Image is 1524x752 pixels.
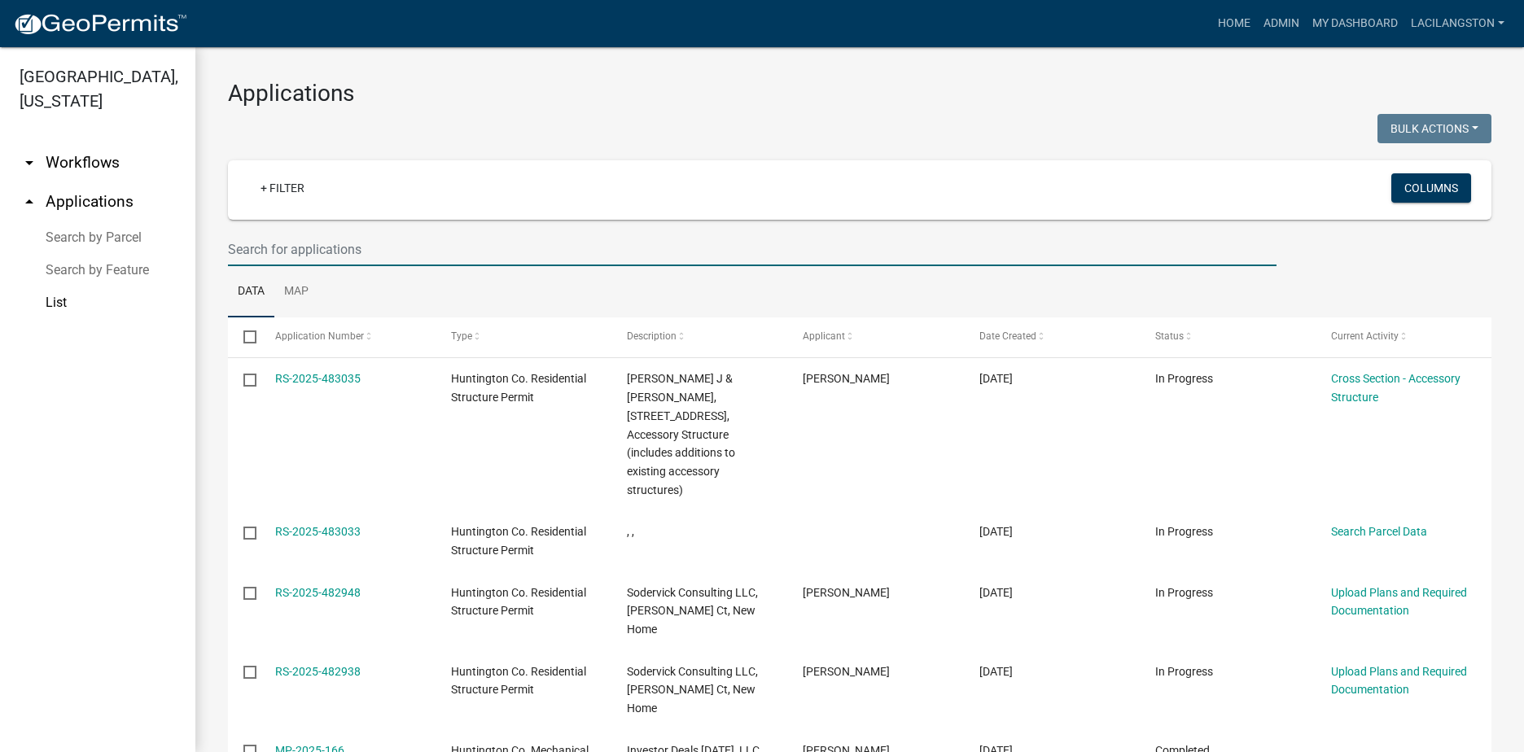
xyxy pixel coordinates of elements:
[1331,372,1460,404] a: Cross Section - Accessory Structure
[1331,330,1399,342] span: Current Activity
[275,586,361,599] a: RS-2025-482948
[1306,8,1404,39] a: My Dashboard
[627,586,758,636] span: Sodervick Consulting LLC, Gardner Ct, New Home
[1377,114,1491,143] button: Bulk Actions
[275,665,361,678] a: RS-2025-482938
[228,317,259,356] datatable-header-cell: Select
[451,372,586,404] span: Huntington Co. Residential Structure Permit
[451,330,472,342] span: Type
[963,317,1139,356] datatable-header-cell: Date Created
[275,525,361,538] a: RS-2025-483033
[979,330,1036,342] span: Date Created
[979,586,1013,599] span: 09/23/2025
[1316,317,1491,356] datatable-header-cell: Current Activity
[274,266,318,318] a: Map
[259,317,435,356] datatable-header-cell: Application Number
[451,665,586,697] span: Huntington Co. Residential Structure Permit
[20,192,39,212] i: arrow_drop_up
[1155,330,1184,342] span: Status
[228,266,274,318] a: Data
[627,665,758,715] span: Sodervick Consulting LLC, Gardner Ct, New Home
[1331,525,1427,538] a: Search Parcel Data
[979,525,1013,538] span: 09/23/2025
[1404,8,1511,39] a: LaciLangston
[451,525,586,557] span: Huntington Co. Residential Structure Permit
[803,372,890,385] span: Douglas J Waldfogel
[1155,665,1213,678] span: In Progress
[803,665,890,678] span: Michelle Sodervick
[1155,586,1213,599] span: In Progress
[228,233,1277,266] input: Search for applications
[803,330,845,342] span: Applicant
[247,173,317,203] a: + Filter
[1140,317,1316,356] datatable-header-cell: Status
[979,665,1013,678] span: 09/23/2025
[1331,665,1467,697] a: Upload Plans and Required Documentation
[627,330,677,342] span: Description
[1155,525,1213,538] span: In Progress
[979,372,1013,385] span: 09/23/2025
[451,586,586,618] span: Huntington Co. Residential Structure Permit
[1155,372,1213,385] span: In Progress
[436,317,611,356] datatable-header-cell: Type
[627,372,735,496] span: Waldfogel, Douglas J & Marta L, 351 W Division Rd, Accessory Structure (includes additions to exi...
[1331,586,1467,618] a: Upload Plans and Required Documentation
[611,317,787,356] datatable-header-cell: Description
[275,372,361,385] a: RS-2025-483035
[1211,8,1257,39] a: Home
[1257,8,1306,39] a: Admin
[20,153,39,173] i: arrow_drop_down
[787,317,963,356] datatable-header-cell: Applicant
[275,330,364,342] span: Application Number
[803,586,890,599] span: Michelle Sodervick
[228,80,1491,107] h3: Applications
[627,525,634,538] span: , ,
[1391,173,1471,203] button: Columns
